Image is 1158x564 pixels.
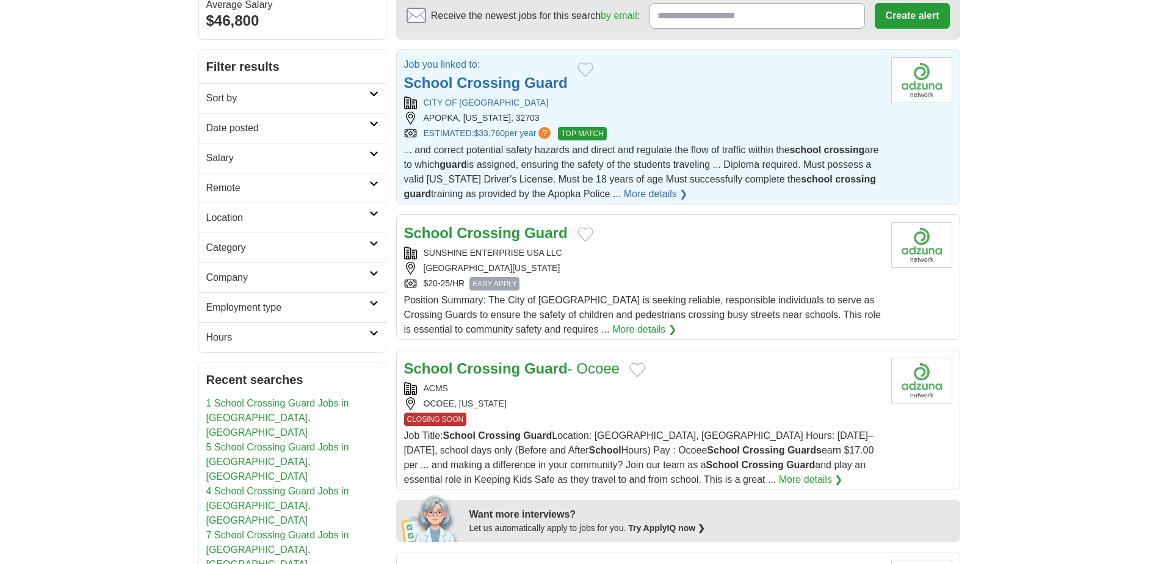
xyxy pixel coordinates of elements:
strong: Crossing [478,430,520,441]
span: Job Title: Location: [GEOGRAPHIC_DATA], [GEOGRAPHIC_DATA] Hours: [DATE]–[DATE], school days only ... [404,430,874,485]
button: Create alert [875,3,949,29]
a: More details ❯ [779,472,843,487]
h2: Category [206,240,369,255]
strong: School [707,445,739,455]
a: School Crossing Guard [404,74,568,91]
strong: Guard [524,74,568,91]
a: ESTIMATED:$33,760per year? [424,127,554,140]
div: APOPKA, [US_STATE], 32703 [404,112,881,125]
button: Add to favorite jobs [577,227,593,242]
h2: Salary [206,151,369,165]
img: Company logo [891,222,952,268]
a: 5 School Crossing Guard Jobs in [GEOGRAPHIC_DATA], [GEOGRAPHIC_DATA] [206,442,349,482]
span: Receive the newest jobs for this search : [431,9,640,23]
strong: Crossing [457,225,520,241]
a: by email [601,10,637,21]
img: apply-iq-scientist.png [401,493,460,542]
strong: school [790,145,822,155]
strong: Guard [523,430,552,441]
a: More details ❯ [612,322,676,337]
button: Add to favorite jobs [577,62,593,77]
strong: Guard [524,360,568,377]
h2: Recent searches [206,371,378,389]
h2: Remote [206,181,369,195]
span: CLOSING SOON [404,413,467,426]
strong: guard [440,159,466,170]
div: ACMS [404,382,881,395]
strong: School [706,460,739,470]
span: ? [538,127,551,139]
span: EASY APPLY [469,277,519,291]
img: City of Apopka logo [891,57,952,103]
a: Category [199,233,386,262]
div: OCOEE, [US_STATE] [404,397,881,410]
a: Location [199,203,386,233]
strong: Guards [787,445,822,455]
a: Try ApplyIQ now ❯ [628,523,705,533]
strong: Crossing [457,74,520,91]
img: Company logo [891,358,952,403]
strong: School [588,445,621,455]
h2: Sort by [206,91,369,106]
h2: Date posted [206,121,369,136]
strong: Crossing [741,460,783,470]
strong: School [404,225,453,241]
a: Hours [199,322,386,352]
strong: crossing [835,174,876,184]
div: Want more interviews? [469,507,953,522]
a: Employment type [199,292,386,322]
a: School Crossing Guard- Ocoee [404,360,620,377]
strong: School [404,360,453,377]
a: Sort by [199,83,386,113]
strong: guard [404,189,431,199]
h2: Filter results [199,50,386,83]
strong: Crossing [457,360,520,377]
div: $46,800 [206,10,378,32]
strong: Guard [786,460,815,470]
span: ... and correct potential safety hazards and direct and regulate the flow of traffic within the a... [404,145,879,199]
span: Position Summary: The City of [GEOGRAPHIC_DATA] is seeking reliable, responsible individuals to s... [404,295,881,334]
div: [GEOGRAPHIC_DATA][US_STATE] [404,262,881,275]
span: TOP MATCH [558,127,606,140]
strong: Guard [524,225,568,241]
a: Company [199,262,386,292]
span: $33,760 [474,128,505,138]
strong: crossing [824,145,865,155]
a: Salary [199,143,386,173]
a: Date posted [199,113,386,143]
div: Let us automatically apply to jobs for you. [469,522,953,535]
button: Add to favorite jobs [629,363,645,377]
strong: School [443,430,476,441]
a: School Crossing Guard [404,225,568,241]
strong: Crossing [742,445,784,455]
a: 4 School Crossing Guard Jobs in [GEOGRAPHIC_DATA], [GEOGRAPHIC_DATA] [206,486,349,526]
h2: Location [206,211,369,225]
strong: school [801,174,833,184]
div: SUNSHINE ENTERPRISE USA LLC [404,247,881,259]
h2: Company [206,270,369,285]
h2: Employment type [206,300,369,315]
a: 1 School Crossing Guard Jobs in [GEOGRAPHIC_DATA], [GEOGRAPHIC_DATA] [206,398,349,438]
div: $20-25/HR [404,277,881,291]
h2: Hours [206,330,369,345]
strong: School [404,74,453,91]
a: Remote [199,173,386,203]
a: More details ❯ [624,187,688,201]
a: CITY OF [GEOGRAPHIC_DATA] [424,98,549,107]
p: Job you linked to: [404,57,568,72]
